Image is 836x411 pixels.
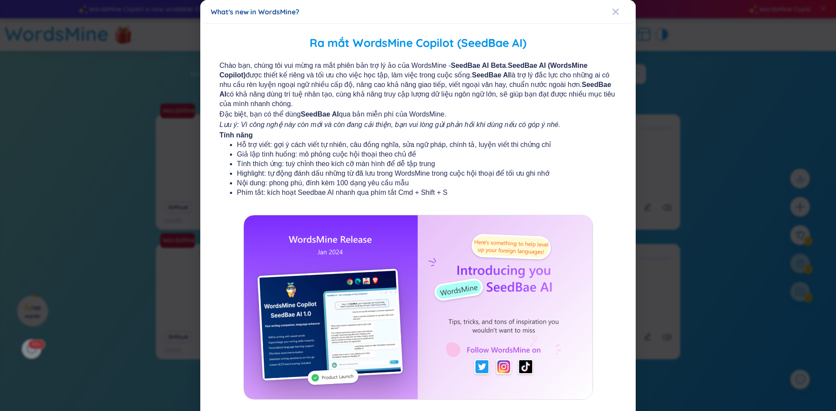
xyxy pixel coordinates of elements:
li: Tính thích ứng: tuỳ chỉnh theo kích cỡ màn hình để dễ tập trung [237,159,599,169]
b: Tính năng [219,131,253,139]
i: Lưu ý: Vì công nghệ này còn mới và còn đang cải thiện, bạn vui lòng gửi phản hồi khi dùng nếu có ... [219,121,560,128]
span: Đặc biệt, bạn có thể dùng qua bản miễn phí của WordsMine. [219,110,617,119]
b: SeedBae AI (WordsMine Copilot) [219,62,587,79]
b: SeedBae AI [472,71,510,79]
li: Highlight: tự động đánh dấu những từ đã lưu trong WordsMine trong cuộc hội thoại để tối ưu ghi nhớ [237,169,599,178]
b: SeedBae AI [219,81,611,98]
li: Hỗ trợ viết: gợi ý cách viết tự nhiên, câu đồng nghĩa, sửa ngữ pháp, chính tả, luyện viết thi chứ... [237,140,599,150]
span: Chào bạn, chúng tôi vui mừng ra mắt phiên bản trợ lý ảo của WordsMine - . được thiết kế riêng và ... [219,61,617,109]
b: SeedBae AI Beta [451,62,506,69]
li: Nội dung: phong phú, đính kèm 100 dạng yêu cầu mẫu [237,178,599,188]
h2: Ra mắt WordsMine Copilot (SeedBae AI) [211,34,625,52]
b: SeedBae AI [301,110,339,118]
li: Phím tắt: kích hoạt Seedbae AI nhanh qua phím tắt Cmd + Shift + S [237,188,599,197]
div: What's new in WordsMine? [211,7,625,17]
li: Giả lập tình huống: mô phỏng cuộc hội thoại theo chủ đề [237,150,599,159]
